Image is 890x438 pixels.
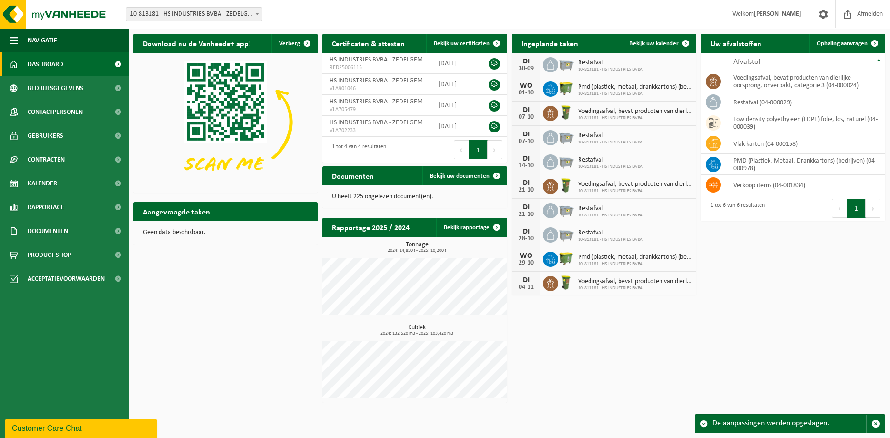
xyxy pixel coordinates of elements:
span: Product Shop [28,243,71,267]
button: Next [866,199,880,218]
span: 2024: 132,520 m3 - 2025: 103,420 m3 [327,331,507,336]
div: DI [517,155,536,163]
span: Bekijk uw kalender [630,41,679,47]
p: U heeft 225 ongelezen document(en). [332,194,497,200]
img: WB-0060-HPE-GN-50 [558,177,574,194]
div: 07-10 [517,138,536,145]
h2: Download nu de Vanheede+ app! [133,34,260,52]
h2: Rapportage 2025 / 2024 [322,218,419,236]
span: Restafval [578,205,643,213]
div: DI [517,228,536,235]
img: WB-0060-HPE-GN-50 [558,104,574,121]
span: Restafval [578,229,643,237]
strong: [PERSON_NAME] [754,10,801,18]
button: Next [488,140,502,159]
span: 10-813181 - HS INDUSTRIES BVBA [578,91,691,97]
span: Bekijk uw certificaten [434,41,490,47]
div: 14-10 [517,163,536,169]
a: Bekijk rapportage [436,218,506,237]
td: PMD (Plastiek, Metaal, Drankkartons) (bedrijven) (04-000978) [726,154,885,175]
div: De aanpassingen werden opgeslagen. [712,415,866,433]
span: Restafval [578,156,643,164]
span: Contracten [28,148,65,172]
span: Navigatie [28,29,57,52]
td: verkoop items (04-001834) [726,175,885,195]
td: [DATE] [431,116,478,137]
span: 10-813181 - HS INDUSTRIES BVBA [578,237,643,243]
span: HS INDUSTRIES BVBA - ZEDELGEM [330,77,423,84]
div: 1 tot 4 van 4 resultaten [327,139,386,160]
img: WB-2500-GAL-GY-01 [558,226,574,242]
div: 30-09 [517,65,536,72]
span: 10-813181 - HS INDUSTRIES BVBA [578,164,643,170]
span: VLA702233 [330,127,424,134]
td: voedingsafval, bevat producten van dierlijke oorsprong, onverpakt, categorie 3 (04-000024) [726,71,885,92]
img: WB-1100-HPE-GN-50 [558,80,574,96]
div: 21-10 [517,187,536,194]
span: 10-813181 - HS INDUSTRIES BVBA [578,67,643,72]
div: WO [517,252,536,260]
td: restafval (04-000029) [726,92,885,112]
span: HS INDUSTRIES BVBA - ZEDELGEM [330,56,423,63]
div: 29-10 [517,260,536,266]
h3: Tonnage [327,242,507,253]
span: Ophaling aanvragen [817,41,868,47]
td: vlak karton (04-000158) [726,133,885,154]
span: Contactpersonen [28,100,83,124]
button: Previous [454,140,469,159]
a: Ophaling aanvragen [809,34,884,53]
span: Voedingsafval, bevat producten van dierlijke oorsprong, onverpakt, categorie 3 [578,108,691,115]
span: HS INDUSTRIES BVBA - ZEDELGEM [330,119,423,126]
span: 10-813181 - HS INDUSTRIES BVBA [578,140,643,145]
span: Voedingsafval, bevat producten van dierlijke oorsprong, onverpakt, categorie 3 [578,181,691,188]
span: RED25006115 [330,64,424,71]
span: Dashboard [28,52,63,76]
img: WB-1100-HPE-GN-50 [558,250,574,266]
div: DI [517,179,536,187]
span: Restafval [578,59,643,67]
h3: Kubiek [327,325,507,336]
span: Voedingsafval, bevat producten van dierlijke oorsprong, onverpakt, categorie 3 [578,278,691,285]
div: 07-10 [517,114,536,121]
div: DI [517,58,536,65]
span: Documenten [28,219,68,243]
td: low density polyethyleen (LDPE) folie, los, naturel (04-000039) [726,112,885,133]
div: WO [517,82,536,90]
span: 10-813181 - HS INDUSTRIES BVBA [578,285,691,291]
span: Rapportage [28,195,64,219]
div: 01-10 [517,90,536,96]
h2: Ingeplande taken [512,34,588,52]
span: Verberg [279,41,300,47]
span: VLA901046 [330,85,424,92]
span: Kalender [28,172,57,195]
div: 28-10 [517,235,536,242]
h2: Certificaten & attesten [322,34,414,52]
img: WB-2500-GAL-GY-01 [558,56,574,72]
span: 10-813181 - HS INDUSTRIES BVBA - ZEDELGEM [126,7,262,21]
img: Download de VHEPlus App [133,53,318,191]
span: Bekijk uw documenten [430,173,490,179]
a: Bekijk uw documenten [422,166,506,185]
h2: Documenten [322,166,383,185]
span: 10-813181 - HS INDUSTRIES BVBA [578,188,691,194]
img: WB-2500-GAL-GY-01 [558,202,574,218]
p: Geen data beschikbaar. [143,229,308,236]
span: 10-813181 - HS INDUSTRIES BVBA [578,261,691,267]
img: WB-2500-GAL-GY-01 [558,129,574,145]
h2: Aangevraagde taken [133,202,220,221]
button: Verberg [271,34,317,53]
span: Bedrijfsgegevens [28,76,83,100]
a: Bekijk uw kalender [622,34,695,53]
span: Gebruikers [28,124,63,148]
td: [DATE] [431,53,478,74]
span: Acceptatievoorwaarden [28,267,105,291]
td: [DATE] [431,95,478,116]
span: Pmd (plastiek, metaal, drankkartons) (bedrijven) [578,254,691,261]
div: 1 tot 6 van 6 resultaten [706,198,765,219]
div: DI [517,106,536,114]
div: DI [517,131,536,138]
div: DI [517,276,536,284]
img: WB-2500-GAL-GY-01 [558,153,574,169]
span: 10-813181 - HS INDUSTRIES BVBA [578,213,643,218]
img: WB-0060-HPE-GN-50 [558,275,574,291]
